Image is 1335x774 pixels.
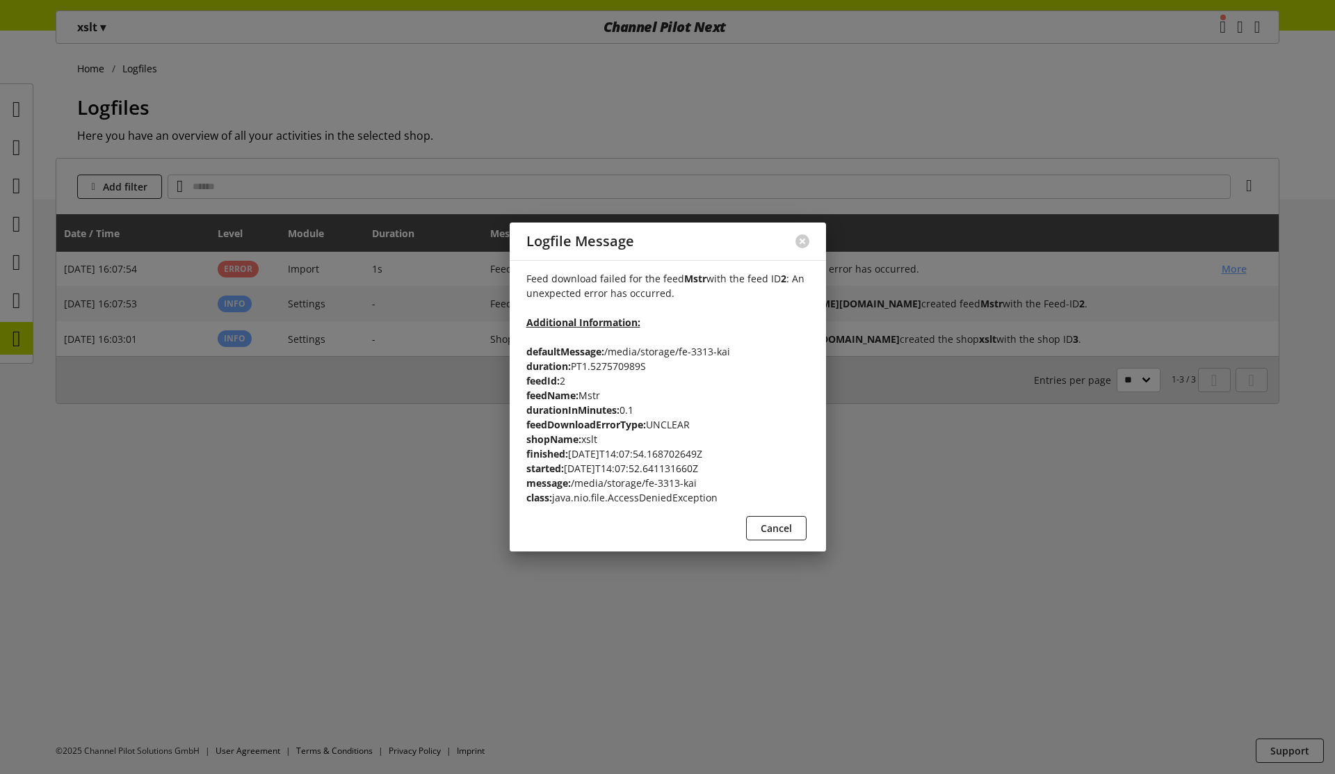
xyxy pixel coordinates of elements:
[526,447,568,460] b: finished:
[684,272,706,285] b: Mstr
[526,418,646,431] b: feedDownloadErrorType:
[526,345,604,358] b: defaultMessage:
[781,272,786,285] b: 2
[526,316,640,329] b: Additional Information:
[526,360,571,373] b: duration:
[526,389,578,402] b: feedName:
[526,271,809,505] p: Feed download failed for the feed with the feed ID : An unexpected error has occurred. /media/sto...
[526,462,564,475] b: started:
[526,403,620,417] b: durationInMinutes:
[526,491,552,504] b: class:
[526,234,634,250] h2: Logfile Message
[761,521,792,535] span: Cancel
[526,374,560,387] b: feedId:
[746,516,807,540] button: Cancel
[526,433,581,446] b: shopName:
[526,476,571,490] b: message:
